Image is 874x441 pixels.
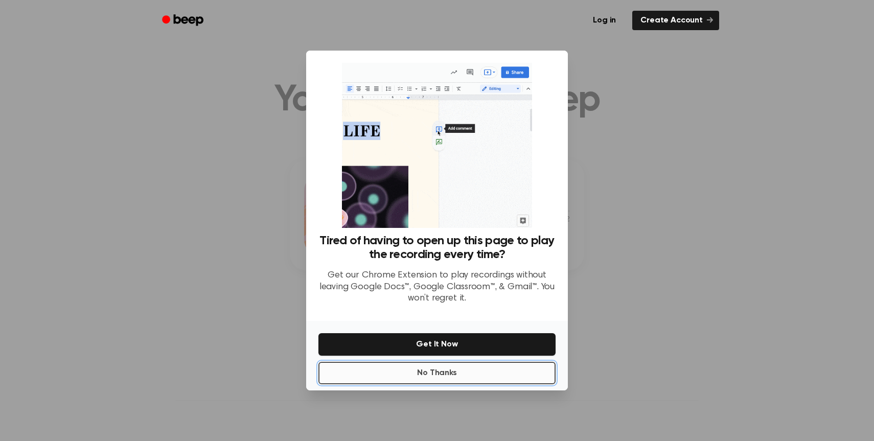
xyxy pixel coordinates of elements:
[318,270,556,305] p: Get our Chrome Extension to play recordings without leaving Google Docs™, Google Classroom™, & Gm...
[632,11,719,30] a: Create Account
[318,333,556,356] button: Get It Now
[342,63,532,228] img: Beep extension in action
[318,234,556,262] h3: Tired of having to open up this page to play the recording every time?
[583,9,626,32] a: Log in
[155,11,213,31] a: Beep
[318,362,556,384] button: No Thanks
